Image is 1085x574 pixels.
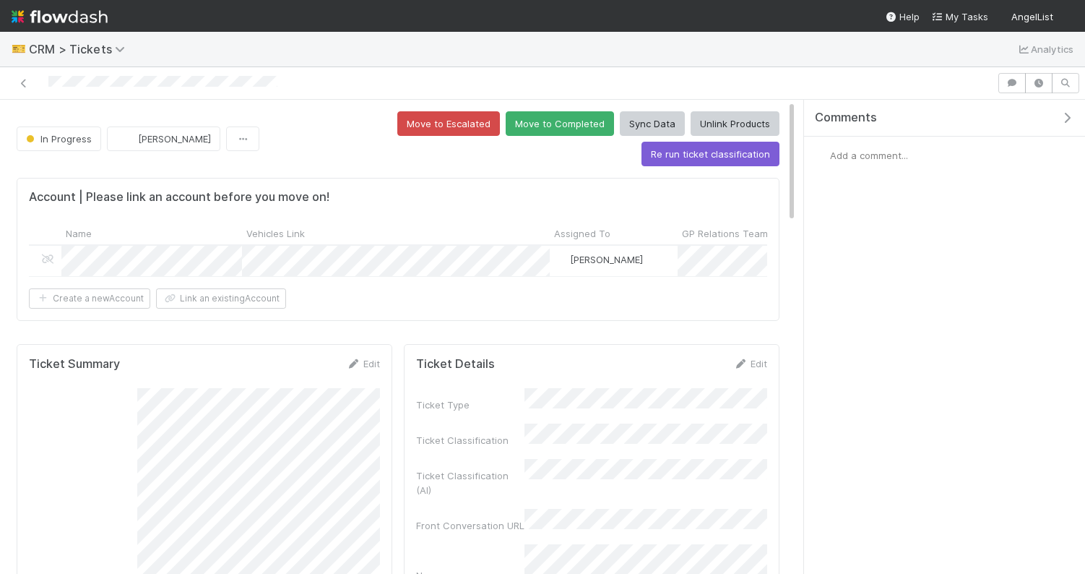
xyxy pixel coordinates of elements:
span: In Progress [23,133,92,145]
div: Help [885,9,920,24]
button: Sync Data [620,111,685,136]
button: Re run ticket classification [641,142,779,166]
span: Name [66,226,92,241]
h5: Ticket Summary [29,357,120,372]
img: avatar_4aa8e4fd-f2b7-45ba-a6a5-94a913ad1fe4.png [119,132,134,146]
span: [PERSON_NAME] [570,254,643,265]
span: 🎫 [12,43,26,55]
img: avatar_4aa8e4fd-f2b7-45ba-a6a5-94a913ad1fe4.png [816,148,830,163]
button: In Progress [17,127,101,151]
a: Edit [733,358,767,369]
span: My Tasks [931,11,988,22]
a: My Tasks [931,9,988,24]
span: Assigned To [554,226,610,241]
span: [PERSON_NAME] [138,133,211,145]
img: avatar_4aa8e4fd-f2b7-45ba-a6a5-94a913ad1fe4.png [1059,10,1073,25]
button: Create a newAccount [29,288,150,309]
span: GP Relations Team [682,226,768,241]
h5: Ticket Details [416,357,495,372]
div: Front Conversation URL [416,518,524,533]
button: Link an existingAccount [156,288,286,309]
h5: Account | Please link an account before you move on! [29,190,329,205]
span: Add a comment... [830,150,908,161]
button: [PERSON_NAME] [107,127,220,151]
div: Ticket Type [416,398,524,412]
button: Move to Escalated [397,111,500,136]
img: avatar_d055a153-5d46-4590-b65c-6ad68ba65107.png [556,254,568,265]
div: [PERSON_NAME] [556,252,643,267]
button: Unlink Products [691,111,779,136]
span: CRM > Tickets [29,42,132,56]
button: Move to Completed [506,111,614,136]
span: AngelList [1011,11,1053,22]
a: Analytics [1016,40,1073,58]
div: Ticket Classification (AI) [416,468,524,497]
div: Ticket Classification [416,433,524,447]
span: Vehicles Link [246,226,305,241]
a: Edit [346,358,380,369]
span: Comments [815,111,877,125]
img: logo-inverted-e16ddd16eac7371096b0.svg [12,4,108,29]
